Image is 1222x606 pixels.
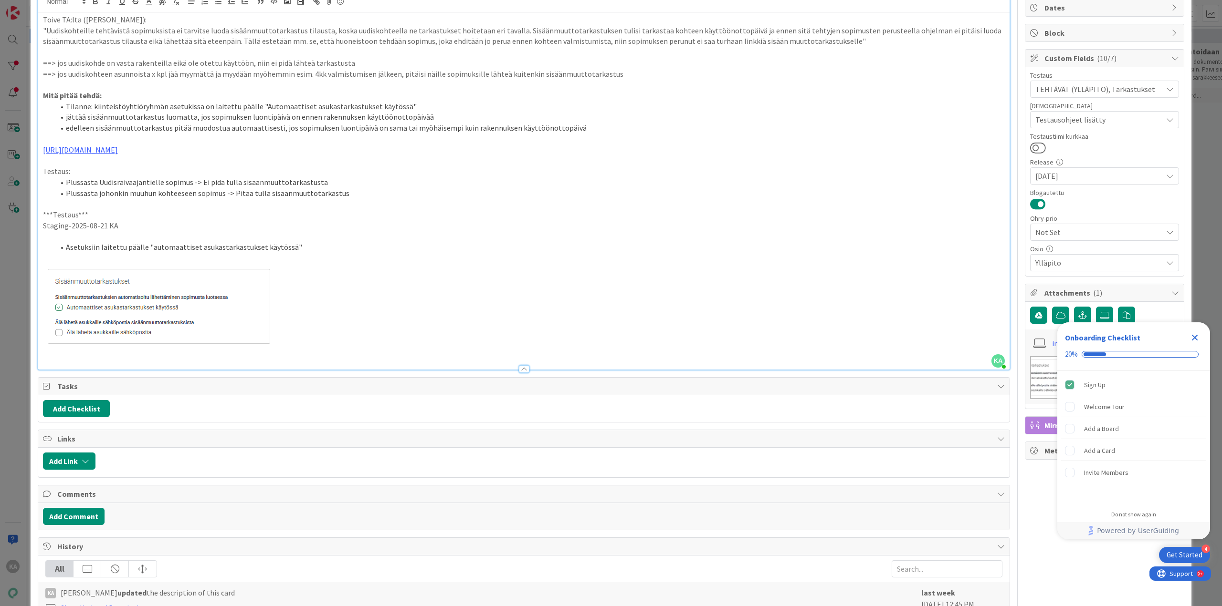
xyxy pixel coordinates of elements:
div: All [46,561,74,577]
p: ==> jos uudiskohteen asunnoista x kpl jää myymättä ja myydään myöhemmin esim. 4kk valmistumisen j... [43,69,1005,80]
div: Checklist progress: 20% [1065,350,1202,359]
div: KA [45,588,56,598]
span: Dates [1044,2,1167,13]
button: Add Checklist [43,400,110,417]
span: KA [991,354,1005,368]
a: image.png [1052,338,1087,349]
li: Asetuksiin laitettu päälle "automaattiset asukastarkastukset käytössä" [54,242,1005,253]
div: Sign Up is complete. [1061,374,1206,395]
div: Checklist Container [1057,322,1210,539]
li: edelleen sisäänmuuttotarkastus pitää muodostua automaattisesti, jos sopimuksen luontipäivä on sam... [54,123,1005,134]
span: Mirrors [1044,420,1167,431]
div: Do not show again [1111,511,1156,518]
div: Get Started [1167,550,1202,560]
div: Add a Board is incomplete. [1061,418,1206,439]
li: jättää sisäänmuuttotarkastus luomatta, jos sopimuksen luontipäivä on ennen rakennuksen käyttöönot... [54,112,1005,123]
div: Close Checklist [1187,330,1202,345]
div: Add a Card is incomplete. [1061,440,1206,461]
img: image.png [43,264,277,349]
div: Sign Up [1084,379,1106,390]
span: ( 1 ) [1093,288,1102,298]
span: Automaattiset asukastarkastukset käytössä [268,102,413,111]
div: Release [1030,159,1179,165]
li: Tilanne: kiinteistöyhtiöryhmän asetukissa on laitettu päälle " " [54,101,1005,112]
span: Not Set [1035,226,1158,239]
div: Osio [1030,246,1179,252]
div: Welcome Tour [1084,401,1125,412]
div: Open Get Started checklist, remaining modules: 4 [1159,547,1210,563]
input: Search... [892,560,1002,577]
span: ( 10/7 ) [1097,53,1117,63]
span: Attachments [1044,287,1167,298]
span: Ylläpito [1035,257,1162,268]
div: Invite Members is incomplete. [1061,462,1206,483]
div: Add a Board [1084,423,1119,434]
b: updated [117,588,147,597]
div: 20% [1065,350,1078,359]
span: [PERSON_NAME] the description of this card [61,587,235,598]
div: Welcome Tour is incomplete. [1061,396,1206,417]
button: Add Comment [43,508,105,525]
div: 4 [1201,544,1210,553]
span: History [57,541,992,552]
b: last week [921,588,955,597]
li: Plussasta johonkin muuhun kohteeseen sopimus -> Pitää tulla sisäänmuuttotarkastus [54,188,1005,199]
strong: Mitä pitää tehdä: [43,91,102,100]
p: ==> jos uudiskohde on vasta rakenteilla eikä ole otettu käyttöön, niin ei pidä lähteä tarkastusta [43,58,1005,69]
div: Testaustiimi kurkkaa [1030,133,1179,140]
p: Toive TA:lta ([PERSON_NAME]): [43,14,1005,25]
div: Testaus [1030,72,1179,79]
p: Staging-2025-08-21 KA [43,220,1005,231]
a: [URL][DOMAIN_NAME] [43,145,118,154]
div: Footer [1057,522,1210,539]
span: Links [57,433,992,444]
span: Comments [57,488,992,500]
div: Add a Card [1084,445,1115,456]
span: TEHTÄVÄT (YLLÄPITO), Tarkastukset [1035,83,1162,95]
li: Plussasta Uudisraivaajantielle sopimus -> Ei pidä tulla sisäänmuuttotarkastusta [54,177,1005,188]
span: Tasks [57,380,992,392]
p: "Uudiskohteille tehtävistä sopimuksista ei tarvitse luoda sisäänmuuttotarkastus tilausta, koska u... [43,25,1005,47]
button: Add Link [43,452,95,470]
div: Blogautettu [1030,189,1179,196]
p: Testaus: [43,166,1005,177]
div: Onboarding Checklist [1065,332,1140,343]
span: Support [20,1,43,13]
a: Powered by UserGuiding [1062,522,1205,539]
div: Invite Members [1084,467,1128,478]
span: Custom Fields [1044,52,1167,64]
div: [DEMOGRAPHIC_DATA] [1030,103,1179,109]
span: [DATE] [1035,170,1162,182]
div: Ohry-prio [1030,215,1179,222]
span: Metrics [1044,445,1167,456]
span: Powered by UserGuiding [1097,525,1179,536]
div: 9+ [48,4,53,11]
span: Testausohjeet lisätty [1035,114,1162,125]
span: Block [1044,27,1167,39]
div: Checklist items [1057,370,1210,504]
